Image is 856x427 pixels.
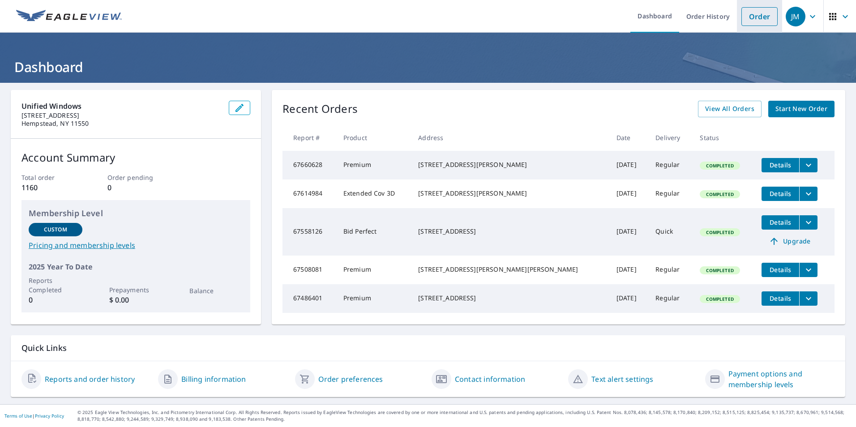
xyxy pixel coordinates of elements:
[336,151,411,179] td: Premium
[701,162,739,169] span: Completed
[29,240,243,251] a: Pricing and membership levels
[336,208,411,256] td: Bid Perfect
[21,149,250,166] p: Account Summary
[44,226,67,234] p: Custom
[762,263,799,277] button: detailsBtn-67508081
[11,58,845,76] h1: Dashboard
[767,161,794,169] span: Details
[418,227,602,236] div: [STREET_ADDRESS]
[775,103,827,115] span: Start New Order
[29,295,82,305] p: 0
[591,374,653,384] a: Text alert settings
[77,409,852,423] p: © 2025 Eagle View Technologies, Inc. and Pictometry International Corp. All Rights Reserved. Repo...
[418,189,602,198] div: [STREET_ADDRESS][PERSON_NAME]
[336,124,411,151] th: Product
[318,374,383,384] a: Order preferences
[29,261,243,272] p: 2025 Year To Date
[411,124,609,151] th: Address
[29,276,82,295] p: Reports Completed
[455,374,525,384] a: Contact information
[767,265,794,274] span: Details
[45,374,135,384] a: Reports and order history
[741,7,778,26] a: Order
[762,187,799,201] button: detailsBtn-67614984
[799,187,817,201] button: filesDropdownBtn-67614984
[418,294,602,303] div: [STREET_ADDRESS]
[648,208,693,256] td: Quick
[786,7,805,26] div: JM
[648,151,693,179] td: Regular
[282,256,336,284] td: 67508081
[107,173,165,182] p: Order pending
[4,413,32,419] a: Terms of Use
[799,291,817,306] button: filesDropdownBtn-67486401
[767,189,794,198] span: Details
[336,256,411,284] td: Premium
[701,191,739,197] span: Completed
[189,286,243,295] p: Balance
[701,296,739,302] span: Completed
[762,291,799,306] button: detailsBtn-67486401
[21,111,222,120] p: [STREET_ADDRESS]
[609,151,648,179] td: [DATE]
[609,256,648,284] td: [DATE]
[418,160,602,169] div: [STREET_ADDRESS][PERSON_NAME]
[336,284,411,313] td: Premium
[29,207,243,219] p: Membership Level
[21,182,79,193] p: 1160
[698,101,762,117] a: View All Orders
[799,215,817,230] button: filesDropdownBtn-67558126
[767,236,812,247] span: Upgrade
[799,158,817,172] button: filesDropdownBtn-67660628
[109,285,163,295] p: Prepayments
[282,151,336,179] td: 67660628
[35,413,64,419] a: Privacy Policy
[762,158,799,172] button: detailsBtn-67660628
[282,124,336,151] th: Report #
[648,179,693,208] td: Regular
[728,368,835,390] a: Payment options and membership levels
[336,179,411,208] td: Extended Cov 3D
[799,263,817,277] button: filesDropdownBtn-67508081
[609,124,648,151] th: Date
[609,284,648,313] td: [DATE]
[418,265,602,274] div: [STREET_ADDRESS][PERSON_NAME][PERSON_NAME]
[767,294,794,303] span: Details
[648,124,693,151] th: Delivery
[21,173,79,182] p: Total order
[768,101,835,117] a: Start New Order
[4,413,64,418] p: |
[705,103,754,115] span: View All Orders
[282,284,336,313] td: 67486401
[282,101,358,117] p: Recent Orders
[181,374,246,384] a: Billing information
[107,182,165,193] p: 0
[282,208,336,256] td: 67558126
[648,284,693,313] td: Regular
[109,295,163,305] p: $ 0.00
[21,342,835,354] p: Quick Links
[693,124,754,151] th: Status
[282,179,336,208] td: 67614984
[762,234,817,248] a: Upgrade
[701,267,739,273] span: Completed
[767,218,794,226] span: Details
[21,101,222,111] p: Unified Windows
[648,256,693,284] td: Regular
[701,229,739,235] span: Completed
[609,179,648,208] td: [DATE]
[762,215,799,230] button: detailsBtn-67558126
[609,208,648,256] td: [DATE]
[21,120,222,128] p: Hempstead, NY 11550
[16,10,122,23] img: EV Logo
